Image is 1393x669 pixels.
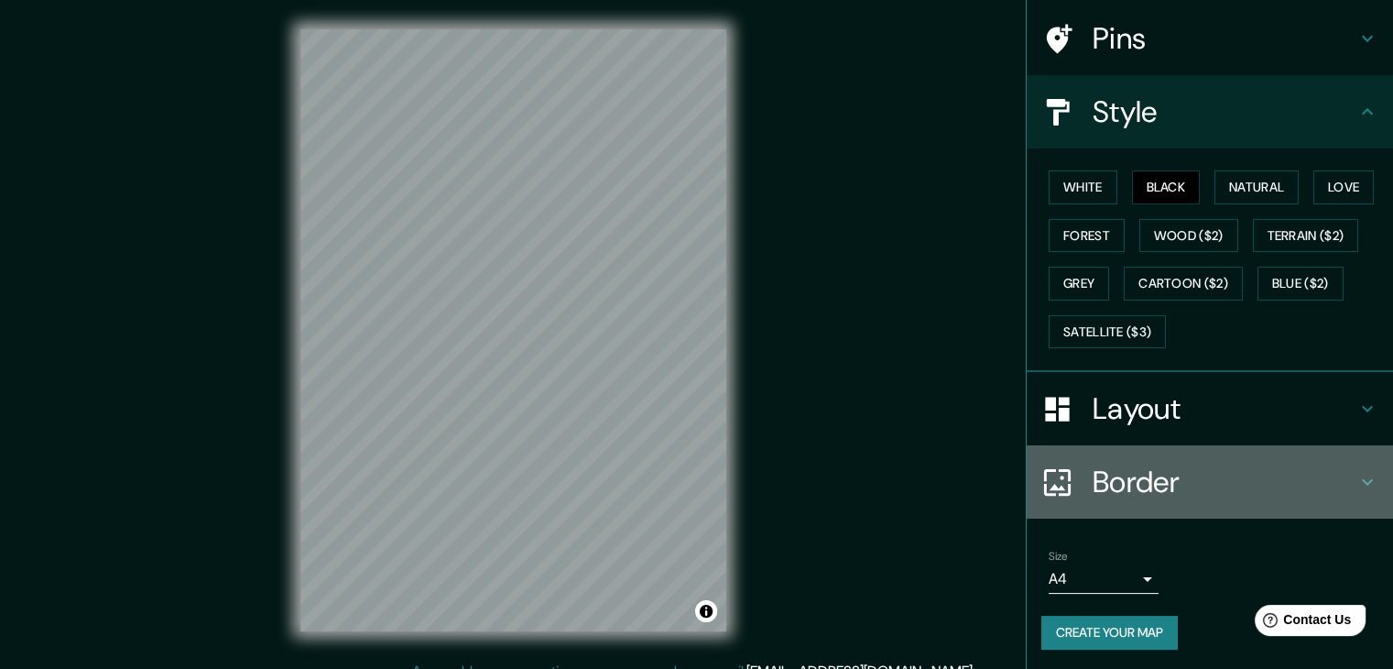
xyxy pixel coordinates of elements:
label: Size [1049,549,1068,565]
button: Terrain ($2) [1253,219,1359,253]
div: A4 [1049,565,1159,594]
div: Layout [1027,372,1393,445]
button: Create your map [1041,616,1178,650]
button: Natural [1214,170,1299,204]
button: Toggle attribution [695,600,717,622]
iframe: Help widget launcher [1230,598,1373,649]
button: Wood ($2) [1139,219,1238,253]
div: Pins [1027,2,1393,75]
button: Blue ($2) [1257,267,1344,301]
div: Border [1027,445,1393,519]
button: Cartoon ($2) [1124,267,1243,301]
button: Love [1313,170,1374,204]
h4: Pins [1093,20,1356,57]
button: Black [1132,170,1201,204]
h4: Layout [1093,390,1356,427]
button: Forest [1049,219,1125,253]
button: Satellite ($3) [1049,315,1166,349]
h4: Style [1093,93,1356,130]
button: White [1049,170,1117,204]
h4: Border [1093,464,1356,500]
button: Grey [1049,267,1109,301]
canvas: Map [300,29,726,631]
div: Style [1027,75,1393,148]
